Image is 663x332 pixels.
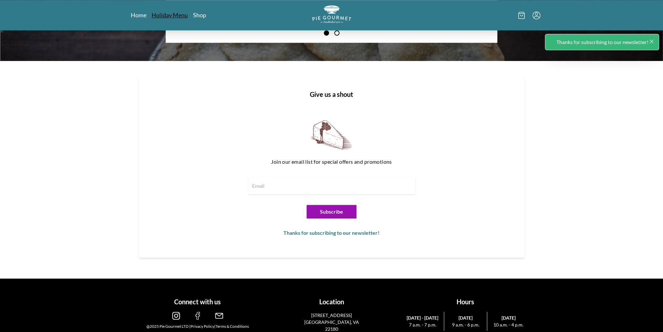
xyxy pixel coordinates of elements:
[149,89,514,99] h1: Give us a shout
[307,205,356,219] button: Subscribe
[556,38,648,46] h1: Thanks for subscribing to our newsletter!
[311,120,352,149] img: newsletter
[312,5,351,23] img: logo
[133,297,262,307] h1: Connect with us
[133,324,262,329] div: @2025 Pie Gourmet LTD | |
[215,312,223,320] img: email
[447,314,484,321] span: [DATE]
[248,177,415,194] input: Email
[194,312,202,320] img: facebook
[215,314,223,321] a: email
[193,11,206,19] a: Shop
[267,297,396,307] h1: Location
[404,321,442,328] span: 7 a.m. - 7 p.m.
[172,314,180,321] a: instagram
[216,324,249,329] a: Terms & Conditions
[159,229,504,237] h1: Thanks for subscribing to our newsletter!
[172,312,180,320] img: instagram
[447,321,484,328] span: 9 a.m. - 6 p.m.
[490,314,527,321] span: [DATE]
[165,157,499,167] p: Join our email list for special offers and promotions
[131,11,146,19] a: Home
[648,38,655,45] button: Close panel
[490,321,527,328] span: 10 a.m. - 4 p.m.
[404,314,442,321] span: [DATE] - [DATE]
[533,11,540,19] button: Menu
[401,297,530,307] h1: Hours
[194,314,202,321] a: facebook
[152,11,188,19] a: Holiday Menu
[299,312,364,319] p: [STREET_ADDRESS]
[312,5,351,25] a: Logo
[190,324,214,329] a: Privacy Policy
